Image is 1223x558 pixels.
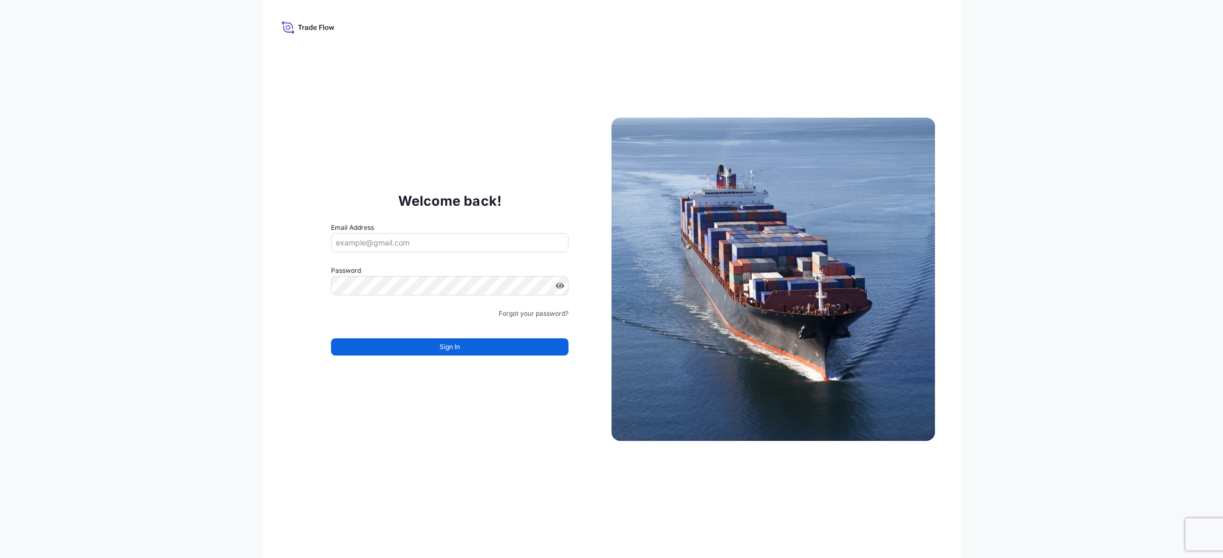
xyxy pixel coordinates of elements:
[499,308,569,319] a: Forgot your password?
[331,222,374,233] label: Email Address
[331,265,569,276] label: Password
[331,233,569,252] input: example@gmail.com
[556,281,564,290] button: Show password
[331,338,569,356] button: Sign In
[398,192,502,209] p: Welcome back!
[440,342,460,352] span: Sign In
[611,118,935,441] img: Ship illustration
